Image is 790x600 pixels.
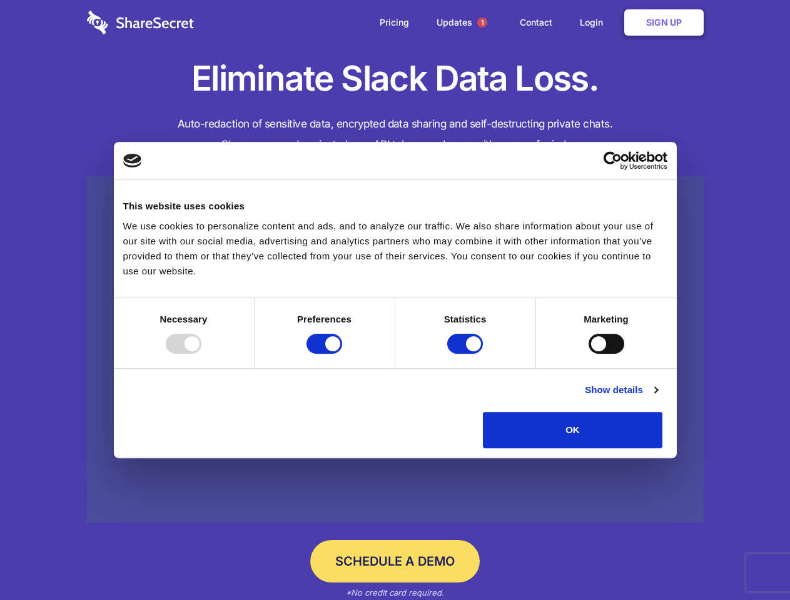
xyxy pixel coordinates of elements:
strong: Statistics [444,314,487,324]
strong: Preferences [297,314,352,324]
a: Show details [585,382,657,397]
h1: Eliminate Slack Data Loss. [87,56,704,101]
strong: Necessary [160,314,208,324]
h4: Auto-redaction of sensitive data, encrypted data sharing and self-destructing private chats. Shar... [87,114,704,155]
a: Login [567,3,622,42]
img: logo [123,154,142,167]
strong: Marketing [584,314,629,324]
div: This website uses cookies [123,199,667,214]
div: We use cookies to personalize content and ads, and to analyze our traffic. We also share informat... [123,219,667,279]
a: Contact [507,3,565,42]
a: Wistia video thumbnail [87,176,704,523]
img: logo-wordmark-white-trans-d4663122ce5f474addd5e946df7df03e33cb6a1c49d2221995e7729f52c070b2.svg [87,11,194,34]
a: Usercentrics Cookiebot - opens in a new window [558,151,667,170]
em: *No credit card required. [346,587,444,597]
span: 1 [477,17,487,27]
a: Pricing [367,3,422,42]
a: Schedule a Demo [310,540,480,582]
a: Sign Up [624,9,704,36]
button: OK [483,412,662,448]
